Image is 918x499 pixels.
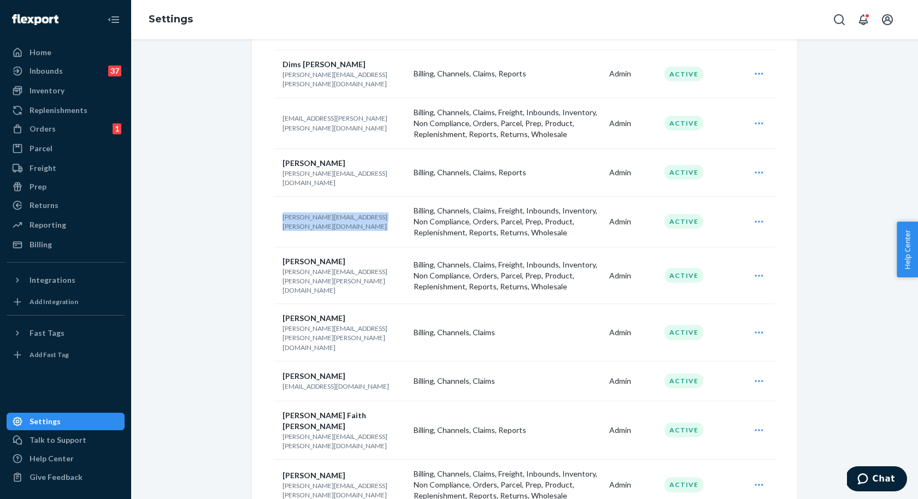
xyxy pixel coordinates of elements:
p: [PERSON_NAME][EMAIL_ADDRESS][PERSON_NAME][PERSON_NAME][DOMAIN_NAME] [283,267,405,295]
p: Billing, Channels, Claims, Reports [414,68,601,79]
td: Admin [605,196,660,247]
td: Admin [605,361,660,401]
div: Open user actions [745,419,773,441]
p: [PERSON_NAME][EMAIL_ADDRESS][PERSON_NAME][DOMAIN_NAME] [283,432,405,450]
div: Prep [30,181,46,192]
a: Home [7,44,125,61]
p: [PERSON_NAME][EMAIL_ADDRESS][DOMAIN_NAME] [283,169,405,187]
div: Open user actions [745,63,773,85]
p: Billing, Channels, Claims, Reports [414,167,601,178]
div: Open user actions [745,112,773,134]
a: Add Fast Tag [7,346,125,364]
div: Returns [30,200,58,211]
span: [PERSON_NAME] [283,471,345,480]
button: Open Search Box [828,9,850,31]
span: [PERSON_NAME] [283,158,345,168]
div: Give Feedback [30,472,83,483]
div: Active [664,477,703,492]
p: Billing, Channels, Claims, Freight, Inbounds, Inventory, Non Compliance, Orders, Parcel, Prep, Pr... [414,107,601,140]
a: Add Integration [7,293,125,311]
td: Admin [605,247,660,304]
div: Settings [30,416,61,427]
p: [PERSON_NAME][EMAIL_ADDRESS][PERSON_NAME][PERSON_NAME][DOMAIN_NAME] [283,324,405,352]
div: Open user actions [745,265,773,287]
span: [PERSON_NAME] [283,257,345,266]
div: Active [664,373,703,388]
div: Active [664,214,703,229]
div: Open user actions [745,162,773,183]
a: Reporting [7,216,125,234]
div: Help Center [30,453,74,464]
p: Billing, Channels, Claims [414,376,601,387]
div: Open user actions [745,474,773,496]
div: Inventory [30,85,64,96]
div: Freight [30,163,56,174]
a: Orders1 [7,120,125,138]
a: Billing [7,236,125,253]
div: Parcel [30,143,52,154]
a: Replenishments [7,102,125,119]
a: Settings [149,13,193,25]
div: Add Fast Tag [30,350,69,359]
button: Open notifications [852,9,874,31]
p: [EMAIL_ADDRESS][DOMAIN_NAME] [283,382,405,391]
button: Integrations [7,271,125,289]
ol: breadcrumbs [140,4,202,35]
button: Talk to Support [7,431,125,449]
td: Admin [605,401,660,459]
span: [PERSON_NAME] [283,313,345,323]
td: Admin [605,50,660,98]
td: Admin [605,148,660,196]
p: Billing, Channels, Claims, Freight, Inbounds, Inventory, Non Compliance, Orders, Parcel, Prep, Pr... [414,259,601,292]
a: Settings [7,413,125,430]
div: Add Integration [30,297,78,306]
button: Give Feedback [7,468,125,486]
p: [EMAIL_ADDRESS][PERSON_NAME][PERSON_NAME][DOMAIN_NAME] [283,114,405,132]
a: Freight [7,159,125,177]
button: Fast Tags [7,324,125,342]
button: Help Center [897,222,918,277]
span: Dims [PERSON_NAME] [283,60,366,69]
p: [PERSON_NAME][EMAIL_ADDRESS][PERSON_NAME][DOMAIN_NAME] [283,212,405,231]
td: Admin [605,304,660,361]
div: Talk to Support [30,435,86,445]
button: Open account menu [876,9,898,31]
div: Open user actions [745,370,773,392]
div: Active [664,325,703,340]
div: Active [664,67,703,81]
div: Fast Tags [30,328,64,338]
p: Billing, Channels, Claims, Reports [414,425,601,436]
a: Inventory [7,82,125,99]
div: Active [664,116,703,130]
div: Reporting [30,219,66,230]
p: Billing, Channels, Claims, Freight, Inbounds, Inventory, Non Compliance, Orders, Parcel, Prep, Pr... [414,205,601,238]
div: Open user actions [745,211,773,233]
div: Home [30,47,51,58]
img: Flexport logo [12,14,58,25]
div: Open user actions [745,322,773,343]
button: Close Navigation [103,9,125,31]
a: Returns [7,197,125,214]
span: [PERSON_NAME] [283,371,345,381]
div: Billing [30,239,52,250]
a: Inbounds37 [7,62,125,80]
div: Active [664,268,703,283]
div: Replenishments [30,105,87,116]
span: [PERSON_NAME] Faith [PERSON_NAME] [283,411,366,431]
div: 1 [113,123,121,134]
p: [PERSON_NAME][EMAIL_ADDRESS][PERSON_NAME][DOMAIN_NAME] [283,70,405,88]
div: Active [664,423,703,437]
div: Inbounds [30,66,63,76]
a: Prep [7,178,125,195]
div: Active [664,165,703,180]
a: Help Center [7,450,125,467]
div: Orders [30,123,56,134]
a: Parcel [7,140,125,157]
p: Billing, Channels, Claims [414,327,601,338]
div: 37 [108,66,121,76]
div: Integrations [30,275,75,286]
iframe: Opens a widget where you can chat to one of our agents [847,466,907,494]
td: Admin [605,98,660,148]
